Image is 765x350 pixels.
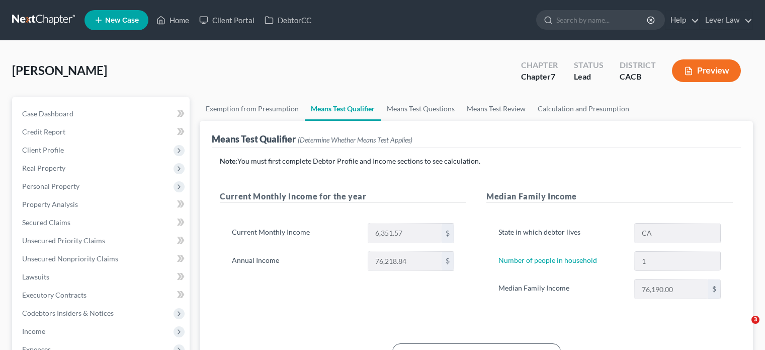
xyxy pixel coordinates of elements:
a: Executory Contracts [14,286,190,304]
span: Case Dashboard [22,109,73,118]
div: $ [442,252,454,271]
div: Means Test Qualifier [212,133,412,145]
h5: Median Family Income [486,190,733,203]
input: 0.00 [368,224,442,243]
a: Number of people in household [498,256,597,264]
a: Client Portal [194,11,260,29]
input: 0.00 [368,252,442,271]
span: Personal Property [22,182,79,190]
a: Lawsuits [14,268,190,286]
input: State [635,224,720,243]
a: Calculation and Presumption [532,97,635,121]
p: You must first complete Debtor Profile and Income sections to see calculation. [220,156,733,166]
a: Secured Claims [14,214,190,232]
a: DebtorCC [260,11,316,29]
a: Credit Report [14,123,190,141]
div: $ [442,224,454,243]
label: Median Family Income [493,279,629,299]
span: Unsecured Priority Claims [22,236,105,245]
span: Property Analysis [22,200,78,208]
a: Means Test Qualifier [305,97,381,121]
span: Codebtors Insiders & Notices [22,309,114,317]
a: Case Dashboard [14,105,190,123]
iframe: Intercom live chat [731,316,755,340]
span: Executory Contracts [22,291,87,299]
div: Lead [574,71,604,83]
span: 7 [551,72,555,81]
label: Current Monthly Income [227,223,362,243]
span: [PERSON_NAME] [12,63,107,78]
a: Help [665,11,699,29]
a: Unsecured Nonpriority Claims [14,250,190,268]
strong: Note: [220,157,237,165]
input: Search by name... [556,11,648,29]
div: Chapter [521,71,558,83]
div: Status [574,59,604,71]
label: Annual Income [227,251,362,271]
a: Means Test Questions [381,97,461,121]
span: Client Profile [22,146,64,154]
a: Unsecured Priority Claims [14,232,190,250]
input: 0.00 [635,279,708,299]
input: -- [635,252,720,271]
a: Exemption from Presumption [200,97,305,121]
div: CACB [620,71,656,83]
span: Lawsuits [22,272,49,281]
h5: Current Monthly Income for the year [220,190,466,203]
div: District [620,59,656,71]
a: Home [151,11,194,29]
div: $ [708,279,720,299]
span: Unsecured Nonpriority Claims [22,254,118,263]
button: Preview [672,59,741,82]
a: Means Test Review [461,97,532,121]
span: Credit Report [22,127,65,136]
span: Income [22,327,45,335]
span: New Case [105,17,139,24]
span: 3 [751,316,759,324]
div: Chapter [521,59,558,71]
label: State in which debtor lives [493,223,629,243]
span: Real Property [22,164,65,172]
span: Secured Claims [22,218,70,227]
span: (Determine Whether Means Test Applies) [298,135,412,144]
a: Property Analysis [14,195,190,214]
a: Lever Law [700,11,752,29]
